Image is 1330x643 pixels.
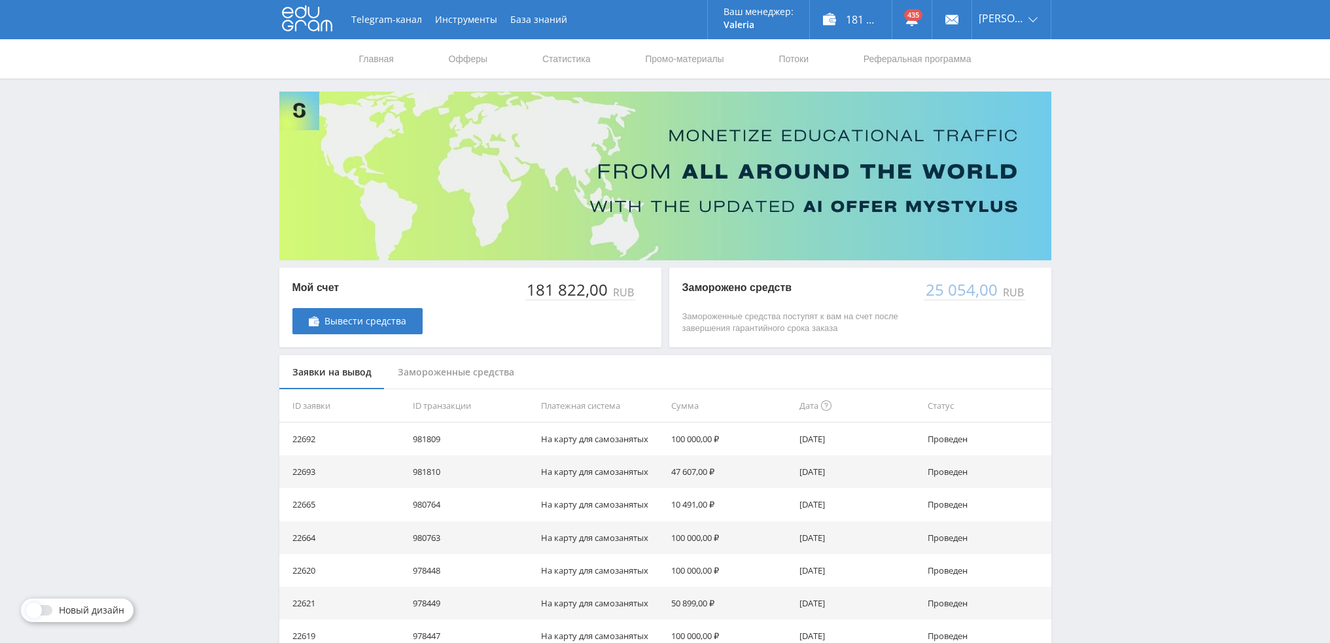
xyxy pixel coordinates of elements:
[666,423,794,455] td: 100 000,00 ₽
[536,423,666,455] td: На карту для самозанятых
[525,281,610,299] div: 181 822,00
[408,455,536,488] td: 981810
[922,488,1051,521] td: Проведен
[666,389,794,423] th: Сумма
[610,287,635,298] div: RUB
[666,521,794,554] td: 100 000,00 ₽
[724,7,794,17] p: Ваш менеджер:
[279,355,385,390] div: Заявки на вывод
[794,521,922,554] td: [DATE]
[862,39,973,78] a: Реферальная программа
[408,488,536,521] td: 980764
[666,488,794,521] td: 10 491,00 ₽
[922,521,1051,554] td: Проведен
[979,13,1024,24] span: [PERSON_NAME]
[408,423,536,455] td: 981809
[922,455,1051,488] td: Проведен
[279,554,408,587] td: 22620
[724,20,794,30] p: Valeria
[536,389,666,423] th: Платежная система
[292,308,423,334] a: Вывести средства
[408,554,536,587] td: 978448
[536,554,666,587] td: На карту для самозанятых
[794,389,922,423] th: Дата
[922,587,1051,619] td: Проведен
[666,554,794,587] td: 100 000,00 ₽
[292,281,423,295] p: Мой счет
[279,521,408,554] td: 22664
[59,605,124,616] span: Новый дизайн
[536,488,666,521] td: На карту для самозанятых
[536,455,666,488] td: На карту для самозанятых
[924,281,1000,299] div: 25 054,00
[541,39,592,78] a: Статистика
[279,488,408,521] td: 22665
[536,521,666,554] td: На карту для самозанятых
[385,355,527,390] div: Замороженные средства
[358,39,395,78] a: Главная
[794,587,922,619] td: [DATE]
[536,587,666,619] td: На карту для самозанятых
[922,423,1051,455] td: Проведен
[794,554,922,587] td: [DATE]
[777,39,810,78] a: Потоки
[922,554,1051,587] td: Проведен
[279,92,1051,260] img: Banner
[794,488,922,521] td: [DATE]
[279,423,408,455] td: 22692
[682,311,911,334] p: Замороженные средства поступят к вам на счет после завершения гарантийного срока заказа
[644,39,725,78] a: Промо-материалы
[408,389,536,423] th: ID транзакции
[666,587,794,619] td: 50 899,00 ₽
[922,389,1051,423] th: Статус
[408,587,536,619] td: 978449
[794,423,922,455] td: [DATE]
[279,389,408,423] th: ID заявки
[279,587,408,619] td: 22621
[447,39,489,78] a: Офферы
[666,455,794,488] td: 47 607,00 ₽
[794,455,922,488] td: [DATE]
[682,281,911,295] p: Заморожено средств
[408,521,536,554] td: 980763
[1000,287,1025,298] div: RUB
[324,316,406,326] span: Вывести средства
[279,455,408,488] td: 22693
